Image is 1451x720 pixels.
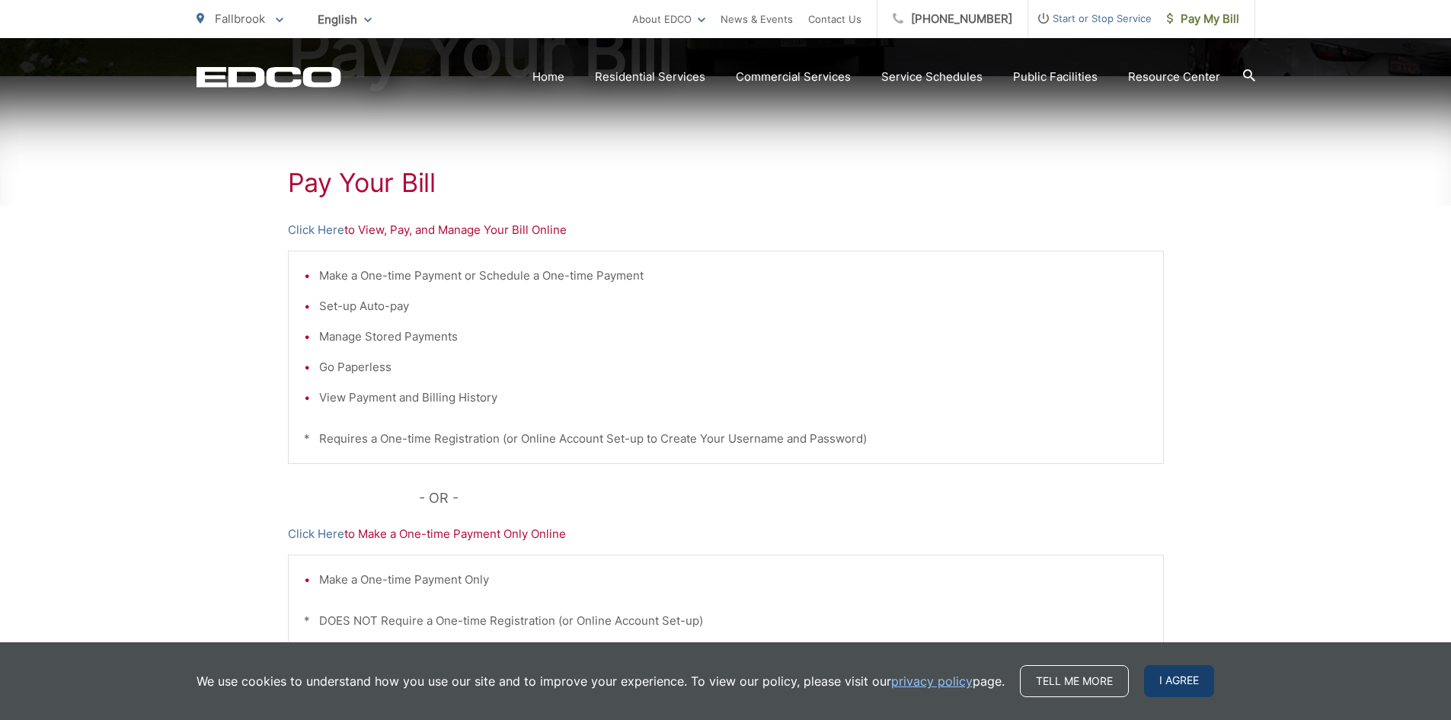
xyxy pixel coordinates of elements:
li: Set-up Auto-pay [319,297,1148,315]
li: View Payment and Billing History [319,389,1148,407]
a: Contact Us [808,10,861,28]
span: Fallbrook [215,11,265,26]
li: Manage Stored Payments [319,328,1148,346]
a: Commercial Services [736,68,851,86]
a: Service Schedules [881,68,983,86]
li: Make a One-time Payment Only [319,571,1148,589]
a: EDCD logo. Return to the homepage. [197,66,341,88]
p: to Make a One-time Payment Only Online [288,525,1164,543]
p: * Requires a One-time Registration (or Online Account Set-up to Create Your Username and Password) [304,430,1148,448]
h1: Pay Your Bill [288,168,1164,198]
p: We use cookies to understand how you use our site and to improve your experience. To view our pol... [197,672,1005,690]
a: Click Here [288,525,344,543]
a: About EDCO [632,10,705,28]
a: Home [532,68,564,86]
p: to View, Pay, and Manage Your Bill Online [288,221,1164,239]
a: Resource Center [1128,68,1220,86]
a: Tell me more [1020,665,1129,697]
span: English [306,6,383,33]
a: privacy policy [891,672,973,690]
span: I agree [1144,665,1214,697]
li: Go Paperless [319,358,1148,376]
p: * DOES NOT Require a One-time Registration (or Online Account Set-up) [304,612,1148,630]
span: Pay My Bill [1167,10,1239,28]
a: Click Here [288,221,344,239]
p: - OR - [419,487,1164,510]
a: Residential Services [595,68,705,86]
a: News & Events [721,10,793,28]
a: Public Facilities [1013,68,1098,86]
li: Make a One-time Payment or Schedule a One-time Payment [319,267,1148,285]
